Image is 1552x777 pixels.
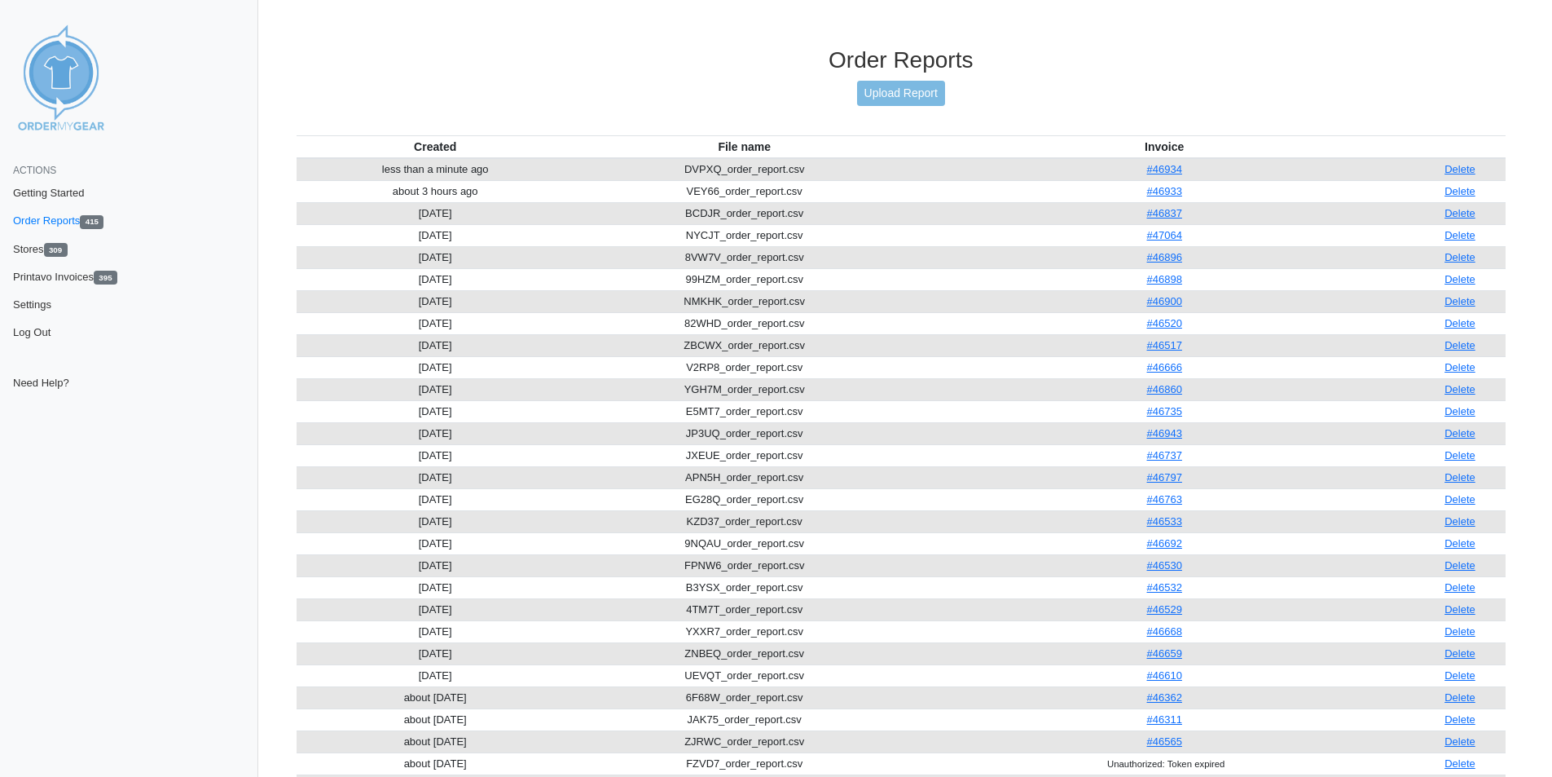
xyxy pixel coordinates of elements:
td: BCDJR_order_report.csv [574,202,915,224]
td: E5MT7_order_report.csv [574,400,915,422]
td: JP3UQ_order_report.csv [574,422,915,444]
td: 99HZM_order_report.csv [574,268,915,290]
a: #46900 [1147,295,1182,307]
a: Delete [1444,361,1475,373]
td: [DATE] [297,664,574,686]
a: #46763 [1147,493,1182,505]
a: #46610 [1147,669,1182,682]
a: Delete [1444,757,1475,770]
td: about [DATE] [297,709,574,731]
td: [DATE] [297,290,574,312]
a: Delete [1444,229,1475,241]
td: ZJRWC_order_report.csv [574,731,915,753]
td: ZNBEQ_order_report.csv [574,642,915,664]
a: Delete [1444,251,1475,263]
td: FPNW6_order_report.csv [574,554,915,576]
a: #46530 [1147,559,1182,572]
a: Delete [1444,185,1475,197]
a: #46666 [1147,361,1182,373]
td: B3YSX_order_report.csv [574,576,915,598]
a: #46311 [1147,713,1182,726]
span: 309 [44,243,68,257]
td: FZVD7_order_report.csv [574,753,915,775]
td: [DATE] [297,554,574,576]
td: [DATE] [297,444,574,466]
a: Upload Report [857,81,945,106]
td: [DATE] [297,224,574,246]
a: #46797 [1147,471,1182,483]
td: [DATE] [297,576,574,598]
td: about [DATE] [297,731,574,753]
a: #46565 [1147,735,1182,748]
a: #46533 [1147,515,1182,528]
a: #46898 [1147,273,1182,285]
td: [DATE] [297,356,574,378]
td: [DATE] [297,510,574,532]
a: #46860 [1147,383,1182,395]
a: Delete [1444,449,1475,461]
a: Delete [1444,493,1475,505]
td: [DATE] [297,598,574,620]
td: DVPXQ_order_report.csv [574,158,915,181]
a: Delete [1444,339,1475,351]
td: APN5H_order_report.csv [574,466,915,488]
a: Delete [1444,163,1475,175]
a: #46517 [1147,339,1182,351]
a: Delete [1444,713,1475,726]
a: #46532 [1147,581,1182,594]
td: [DATE] [297,378,574,400]
td: JXEUE_order_report.csv [574,444,915,466]
a: Delete [1444,383,1475,395]
a: Delete [1444,207,1475,219]
a: #46896 [1147,251,1182,263]
a: #46362 [1147,691,1182,704]
td: YGH7M_order_report.csv [574,378,915,400]
td: 8VW7V_order_report.csv [574,246,915,268]
a: Delete [1444,471,1475,483]
a: Delete [1444,669,1475,682]
td: [DATE] [297,400,574,422]
td: [DATE] [297,334,574,356]
td: [DATE] [297,532,574,554]
th: File name [574,135,915,158]
a: Delete [1444,317,1475,329]
a: #46934 [1147,163,1182,175]
td: [DATE] [297,246,574,268]
a: Delete [1444,603,1475,616]
td: about [DATE] [297,753,574,775]
td: [DATE] [297,642,574,664]
span: 415 [80,215,103,229]
td: EG28Q_order_report.csv [574,488,915,510]
a: #46737 [1147,449,1182,461]
a: #46735 [1147,405,1182,417]
a: Delete [1444,625,1475,638]
td: 9NQAU_order_report.csv [574,532,915,554]
div: Unauthorized: Token expired [918,757,1411,771]
a: Delete [1444,405,1475,417]
td: UEVQT_order_report.csv [574,664,915,686]
td: [DATE] [297,620,574,642]
a: #46692 [1147,537,1182,550]
a: Delete [1444,581,1475,594]
a: Delete [1444,647,1475,660]
td: VEY66_order_report.csv [574,180,915,202]
h3: Order Reports [297,46,1506,74]
td: [DATE] [297,422,574,444]
td: 4TM7T_order_report.csv [574,598,915,620]
a: #46659 [1147,647,1182,660]
td: [DATE] [297,312,574,334]
td: 82WHD_order_report.csv [574,312,915,334]
a: Delete [1444,515,1475,528]
td: [DATE] [297,268,574,290]
td: KZD37_order_report.csv [574,510,915,532]
td: about 3 hours ago [297,180,574,202]
td: YXXR7_order_report.csv [574,620,915,642]
a: #46529 [1147,603,1182,616]
td: NMKHK_order_report.csv [574,290,915,312]
td: [DATE] [297,202,574,224]
a: Delete [1444,537,1475,550]
th: Created [297,135,574,158]
td: less than a minute ago [297,158,574,181]
a: #47064 [1147,229,1182,241]
td: V2RP8_order_report.csv [574,356,915,378]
